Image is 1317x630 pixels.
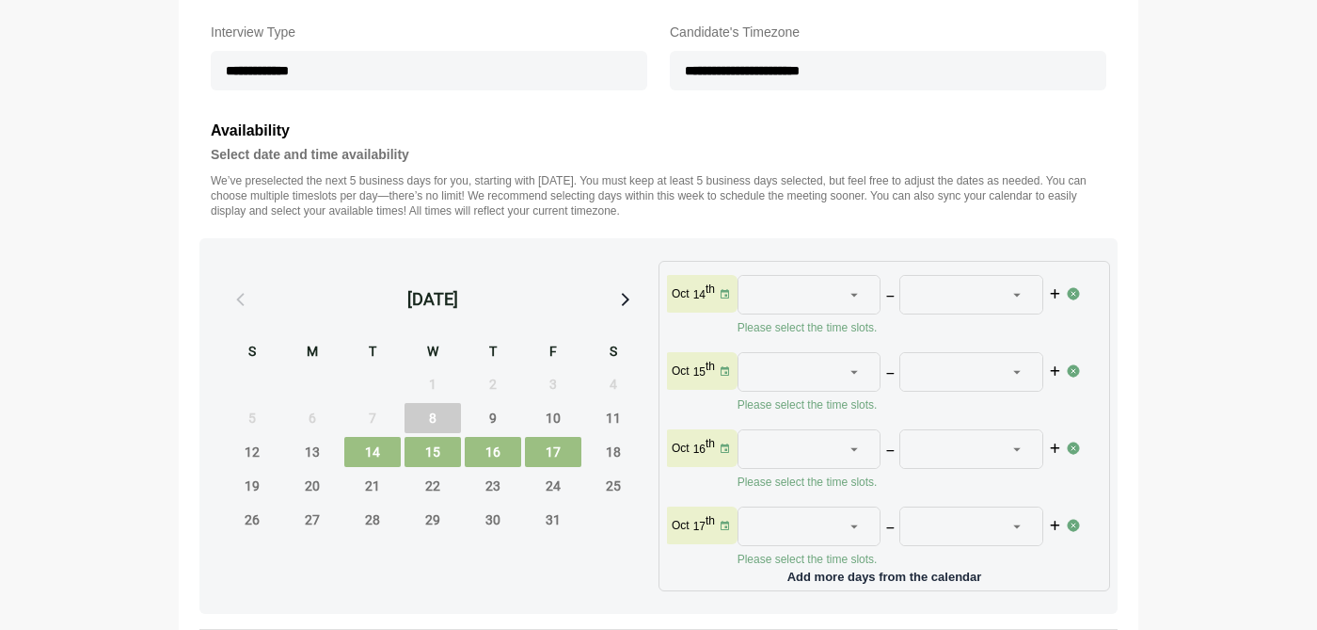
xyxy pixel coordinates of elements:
[693,288,706,301] strong: 14
[284,505,341,535] span: Monday, October 27, 2025
[211,173,1106,218] p: We’ve preselected the next 5 business days for you, starting with [DATE]. You must keep at least ...
[667,563,1102,583] p: Add more days from the calendar
[224,341,280,365] div: S
[525,403,581,433] span: Friday, October 10, 2025
[405,437,461,467] span: Wednesday, October 15, 2025
[465,437,521,467] span: Thursday, October 16, 2025
[585,403,642,433] span: Saturday, October 11, 2025
[405,369,461,399] span: Wednesday, October 1, 2025
[344,403,401,433] span: Tuesday, October 7, 2025
[224,437,280,467] span: Sunday, October 12, 2025
[738,475,1067,490] p: Please select the time slots.
[585,341,642,365] div: S
[706,514,715,527] sup: th
[672,286,690,301] p: Oct
[465,505,521,535] span: Thursday, October 30, 2025
[585,471,642,501] span: Saturday, October 25, 2025
[465,341,521,365] div: T
[344,471,401,501] span: Tuesday, October 21, 2025
[706,437,715,450] sup: th
[344,505,401,535] span: Tuesday, October 28, 2025
[693,520,706,533] strong: 17
[211,143,1106,166] h4: Select date and time availability
[344,341,401,365] div: T
[224,505,280,535] span: Sunday, October 26, 2025
[585,437,642,467] span: Saturday, October 18, 2025
[706,360,715,373] sup: th
[693,443,706,456] strong: 16
[284,403,341,433] span: Monday, October 6, 2025
[465,369,521,399] span: Thursday, October 2, 2025
[284,471,341,501] span: Monday, October 20, 2025
[211,119,1106,143] h3: Availability
[224,471,280,501] span: Sunday, October 19, 2025
[405,505,461,535] span: Wednesday, October 29, 2025
[211,21,647,43] label: Interview Type
[525,505,581,535] span: Friday, October 31, 2025
[525,369,581,399] span: Friday, October 3, 2025
[670,21,1106,43] label: Candidate's Timezone
[407,286,458,313] div: [DATE]
[405,471,461,501] span: Wednesday, October 22, 2025
[465,471,521,501] span: Thursday, October 23, 2025
[672,441,690,456] p: Oct
[693,365,706,379] strong: 15
[706,283,715,296] sup: th
[344,437,401,467] span: Tuesday, October 14, 2025
[525,471,581,501] span: Friday, October 24, 2025
[284,341,341,365] div: M
[284,437,341,467] span: Monday, October 13, 2025
[465,403,521,433] span: Thursday, October 9, 2025
[738,397,1067,412] p: Please select the time slots.
[405,341,461,365] div: W
[672,518,690,533] p: Oct
[585,369,642,399] span: Saturday, October 4, 2025
[405,403,461,433] span: Wednesday, October 8, 2025
[738,320,1067,335] p: Please select the time slots.
[738,552,1067,567] p: Please select the time slots.
[672,363,690,379] p: Oct
[525,341,581,365] div: F
[224,403,280,433] span: Sunday, October 5, 2025
[525,437,581,467] span: Friday, October 17, 2025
